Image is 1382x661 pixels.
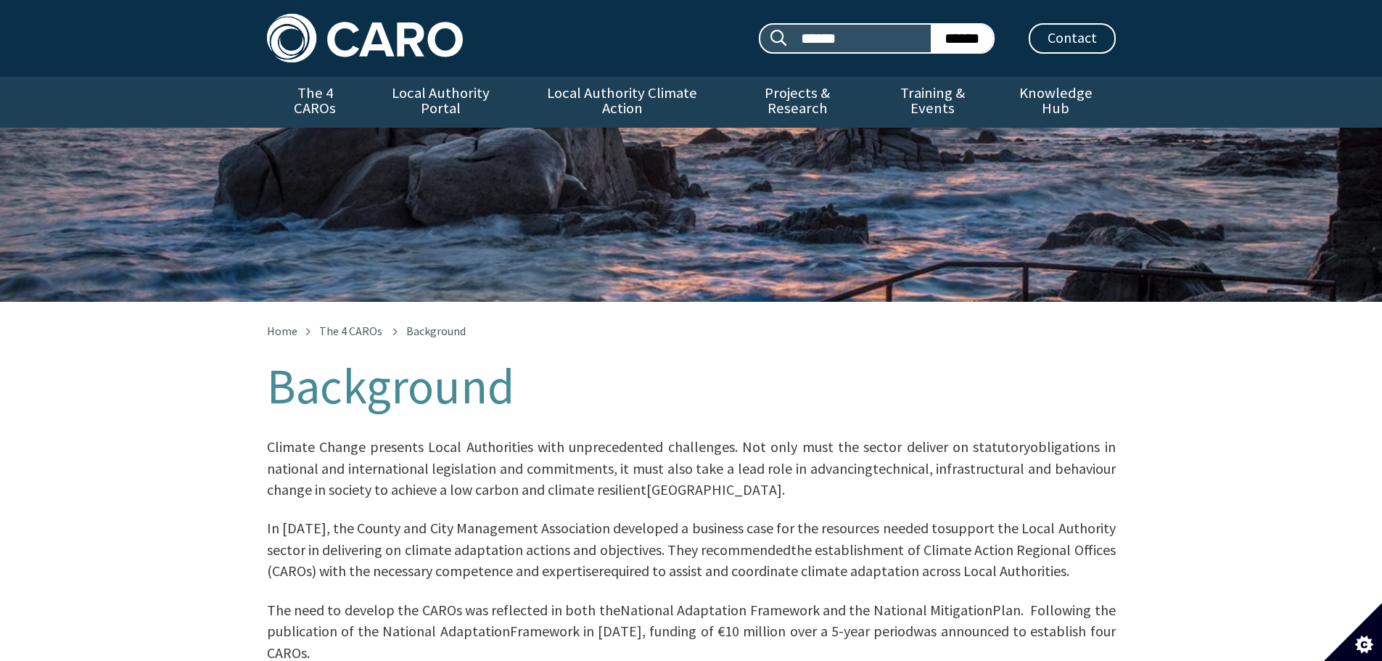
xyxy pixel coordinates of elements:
[1324,603,1382,661] button: Set cookie preferences
[869,77,996,128] a: Training & Events
[996,77,1115,128] a: Knowledge Hub
[519,77,725,128] a: Local Authority Climate Action
[267,14,463,62] img: Caro logo
[406,324,466,338] span: Background
[267,601,1116,640] span: Plan. Following the publication of the National Adaptation
[267,519,1116,558] span: support the Local Authority sector in delivering on climate adaptation actions and objectives. Th...
[1029,23,1116,54] a: Contact
[510,622,914,640] span: Framework in [DATE], funding of €10 million over a 5-year period
[267,360,1116,414] h1: Background
[363,77,519,128] a: Local Authority Portal
[267,77,363,128] a: The 4 CAROs
[599,562,1069,580] span: required to assist and coordinate climate adaptation across Local Authorities.
[319,324,382,338] a: The 4 CAROs
[725,77,869,128] a: Projects & Research
[620,601,993,619] span: National Adaptation Framework and the National Mitigation
[267,519,945,537] span: In [DATE], the County and City Management Association developed a business case for the resources...
[646,480,785,498] span: [GEOGRAPHIC_DATA].
[267,447,1116,496] span: ​
[267,438,1031,456] span: Climate Change presents Local Authorities with unprecedented challenges. Not only must the sector...
[267,601,620,619] span: The need to develop the CAROs was reflected in both the
[267,324,297,338] a: Home
[267,459,1116,498] span: technical, infrastructural and behaviour change in society to achieve a low carbon and climate re...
